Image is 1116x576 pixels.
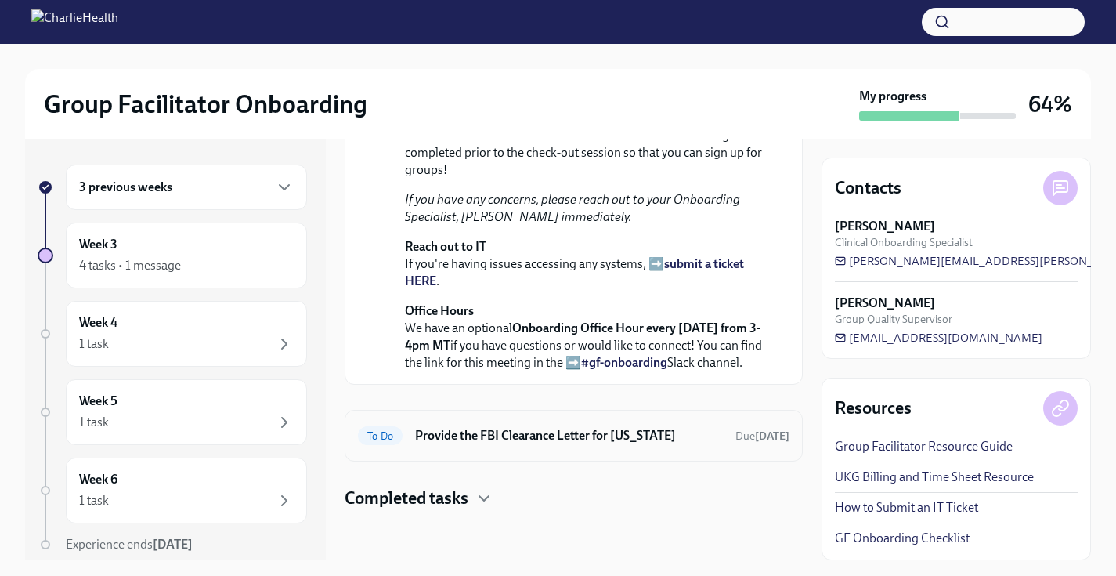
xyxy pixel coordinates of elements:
strong: [DATE] [153,537,193,552]
div: 1 task [79,492,109,509]
em: If you have any concerns, please reach out to your Onboarding Specialist, [PERSON_NAME] immediately. [405,192,740,224]
strong: [PERSON_NAME] [835,295,935,312]
h3: 64% [1028,90,1072,118]
h4: Completed tasks [345,487,468,510]
div: 4 tasks • 1 message [79,257,181,274]
div: Completed tasks [345,487,803,510]
h6: Week 4 [79,314,117,331]
strong: Onboarding Office Hour every [DATE] from 3-4pm MT [405,321,760,353]
strong: [DATE] [755,429,789,443]
h6: Week 5 [79,393,117,410]
h2: Group Facilitator Onboarding [44,89,367,120]
div: 1 task [79,414,109,431]
strong: Reach out to IT [405,239,486,254]
a: Week 51 task [38,379,307,445]
span: September 23rd, 2025 10:00 [735,429,789,444]
a: Week 61 task [38,458,307,523]
strong: [PERSON_NAME] [835,218,935,235]
a: How to Submit an IT Ticket [835,499,978,516]
a: Week 41 task [38,301,307,367]
h6: Provide the FBI Clearance Letter for [US_STATE] [415,427,723,444]
a: Group Facilitator Resource Guide [835,438,1013,455]
span: Clinical Onboarding Specialist [835,235,973,250]
span: To Do [358,430,403,442]
strong: Office Hours [405,303,474,318]
h6: Week 6 [79,471,117,488]
p: If you're having issues accessing any systems, ➡️ . [405,238,764,290]
span: Group Quality Supervisor [835,312,952,327]
a: GF Onboarding Checklist [835,530,970,547]
h6: 3 previous weeks [79,179,172,196]
div: 1 task [79,335,109,353]
a: Week 34 tasks • 1 message [38,223,307,288]
strong: My progress [859,88,926,105]
h4: Resources [835,397,912,420]
a: UKG Billing and Time Sheet Resource [835,469,1034,486]
span: Due [735,429,789,443]
img: CharlieHealth [31,9,118,34]
a: [EMAIL_ADDRESS][DOMAIN_NAME] [835,330,1042,346]
p: We have an optional if you have questions or would like to connect! You can find the link for thi... [405,302,764,371]
a: #gf-onboarding [581,355,667,370]
span: Experience ends [66,537,193,552]
h4: Contacts [835,176,901,200]
a: To DoProvide the FBI Clearance Letter for [US_STATE]Due[DATE] [358,423,789,448]
div: 3 previous weeks [66,165,307,210]
h6: Week 3 [79,236,117,253]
